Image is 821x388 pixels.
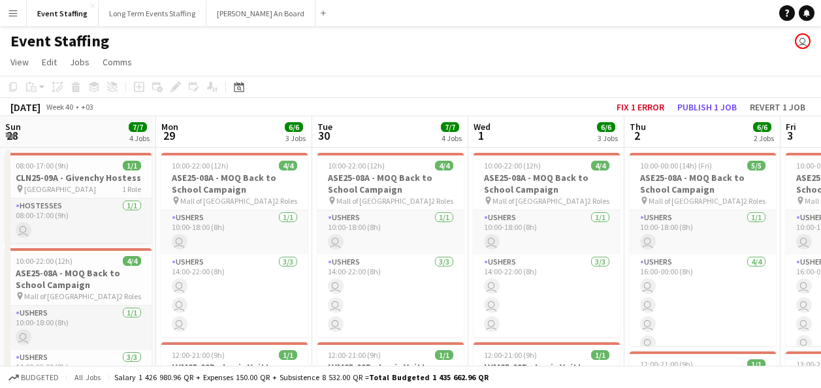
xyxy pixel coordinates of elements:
h3: LVM25-09B - Louis Vuitton [GEOGRAPHIC_DATA] Client Advisor [317,361,464,385]
span: 12:00-21:00 (9h) [172,350,225,360]
span: 4/4 [279,161,297,170]
span: Sun [5,121,21,133]
span: Wed [474,121,491,133]
span: 1/1 [123,161,141,170]
div: 4 Jobs [442,133,462,143]
h3: LVM25-09B - Louis Vuitton [GEOGRAPHIC_DATA] Client Advisor [161,361,308,385]
span: 1/1 [747,359,765,369]
app-card-role: Ushers4/416:00-00:00 (8h) [630,255,776,356]
app-card-role: Ushers3/314:00-22:00 (8h) [317,255,464,337]
button: Event Staffing [27,1,99,26]
div: 3 Jobs [285,133,306,143]
app-card-role: Ushers1/110:00-18:00 (8h) [317,210,464,255]
span: 2 Roles [275,196,297,206]
div: 3 Jobs [598,133,618,143]
button: Budgeted [7,370,61,385]
div: 4 Jobs [129,133,150,143]
span: 2 Roles [119,291,141,301]
div: 08:00-17:00 (9h)1/1CLN25-09A - Givenchy Hostess [GEOGRAPHIC_DATA]1 RoleHostesses1/108:00-17:00 (9h) [5,153,152,243]
h3: ASE25-08A - MOQ Back to School Campaign [317,172,464,195]
span: 4/4 [591,161,609,170]
span: All jobs [72,372,103,382]
span: Jobs [70,56,89,68]
span: 12:00-21:00 (9h) [328,350,381,360]
h3: CLN25-09A - Givenchy Hostess [5,172,152,184]
app-job-card: 10:00-22:00 (12h)4/4ASE25-08A - MOQ Back to School Campaign Mall of [GEOGRAPHIC_DATA]2 RolesUsher... [161,153,308,337]
span: 6/6 [285,122,303,132]
app-card-role: Hostesses1/108:00-17:00 (9h) [5,199,152,243]
span: 6/6 [753,122,771,132]
span: 4/4 [435,161,453,170]
span: 10:00-22:00 (12h) [484,161,541,170]
span: Comms [103,56,132,68]
span: Tue [317,121,332,133]
span: Thu [630,121,646,133]
div: +03 [81,102,93,112]
span: Total Budgeted 1 435 662.96 QR [369,372,489,382]
span: 29 [159,128,178,143]
div: 2 Jobs [754,133,774,143]
span: View [10,56,29,68]
span: 5/5 [747,161,765,170]
span: Mall of [GEOGRAPHIC_DATA] [649,196,743,206]
span: Mall of [GEOGRAPHIC_DATA] [180,196,275,206]
app-job-card: 10:00-22:00 (12h)4/4ASE25-08A - MOQ Back to School Campaign Mall of [GEOGRAPHIC_DATA]2 RolesUsher... [474,153,620,337]
span: 08:00-17:00 (9h) [16,161,69,170]
button: Long Term Events Staffing [99,1,206,26]
span: 2 Roles [587,196,609,206]
span: 7/7 [441,122,459,132]
app-card-role: Ushers1/110:00-18:00 (8h) [474,210,620,255]
span: 7/7 [129,122,147,132]
span: 4/4 [123,256,141,266]
app-card-role: Ushers3/314:00-22:00 (8h) [474,255,620,337]
app-card-role: Ushers1/110:00-18:00 (8h) [161,210,308,255]
span: 1 [472,128,491,143]
button: Fix 1 error [611,99,669,116]
app-card-role: Ushers3/314:00-22:00 (8h) [161,255,308,337]
div: [DATE] [10,101,40,114]
app-card-role: Ushers1/110:00-18:00 (8h) [5,306,152,350]
a: Edit [37,54,62,71]
span: [GEOGRAPHIC_DATA] [24,184,96,194]
button: Revert 1 job [745,99,811,116]
span: 12:00-21:00 (9h) [484,350,537,360]
h3: ASE25-08A - MOQ Back to School Campaign [161,172,308,195]
span: Mall of [GEOGRAPHIC_DATA] [24,291,119,301]
span: 30 [315,128,332,143]
h3: ASE25-08A - MOQ Back to School Campaign [5,267,152,291]
span: 10:00-22:00 (12h) [328,161,385,170]
span: Fri [786,121,796,133]
span: 2 [628,128,646,143]
span: Mall of [GEOGRAPHIC_DATA] [336,196,431,206]
span: 1/1 [279,350,297,360]
span: 6/6 [597,122,615,132]
app-job-card: 10:00-00:00 (14h) (Fri)5/5ASE25-08A - MOQ Back to School Campaign Mall of [GEOGRAPHIC_DATA]2 Role... [630,153,776,346]
span: Edit [42,56,57,68]
a: Comms [97,54,137,71]
span: 10:00-22:00 (12h) [172,161,229,170]
span: Mon [161,121,178,133]
span: Mall of [GEOGRAPHIC_DATA] [492,196,587,206]
span: 28 [3,128,21,143]
button: [PERSON_NAME] An Board [206,1,315,26]
span: Week 40 [43,102,76,112]
h3: LVM25-09B - Louis Vuitton [GEOGRAPHIC_DATA] Client Advisor [474,361,620,385]
span: 1 Role [122,184,141,194]
span: 3 [784,128,796,143]
span: 1/1 [591,350,609,360]
span: 12:00-21:00 (9h) [640,359,693,369]
a: View [5,54,34,71]
h1: Event Staffing [10,31,109,51]
span: Budgeted [21,373,59,382]
h3: ASE25-08A - MOQ Back to School Campaign [630,172,776,195]
span: 10:00-00:00 (14h) (Fri) [640,161,712,170]
app-user-avatar: Events Staffing Team [795,33,811,49]
span: 2 Roles [743,196,765,206]
span: 2 Roles [431,196,453,206]
a: Jobs [65,54,95,71]
app-card-role: Ushers1/110:00-18:00 (8h) [630,210,776,255]
app-job-card: 10:00-22:00 (12h)4/4ASE25-08A - MOQ Back to School Campaign Mall of [GEOGRAPHIC_DATA]2 RolesUsher... [317,153,464,337]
